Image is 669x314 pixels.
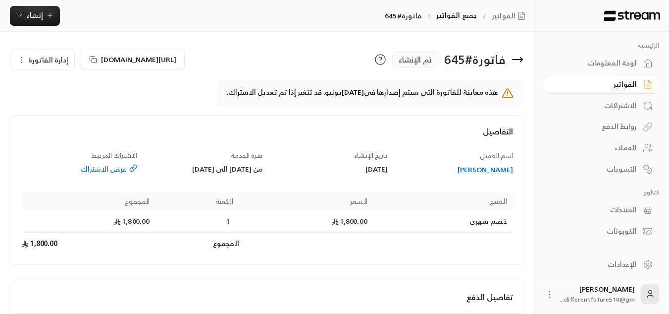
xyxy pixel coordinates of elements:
span: إنشاء [27,9,43,21]
a: الاشتراكات [545,96,659,115]
th: المنتج [373,192,513,210]
a: الكوبونات [545,222,659,241]
a: التسويات [545,159,659,179]
div: من [DATE] الى [DATE] [147,164,262,174]
td: 1,800.00 [21,210,155,233]
span: differentfuture510@gm... [561,294,635,305]
button: إدارة الفاتورة [11,50,74,69]
td: 1,800.00 [21,233,155,254]
a: العملاء [545,138,659,158]
a: الفواتير [492,11,529,21]
td: 1,800.00 [239,210,373,233]
strong: [DATE] [342,86,364,98]
a: عرض الاشتراك [21,164,137,174]
div: الفواتير [557,79,637,89]
span: فترة الخدمة [231,150,262,161]
nav: breadcrumb [385,10,529,21]
span: [URL][DOMAIN_NAME] [101,53,176,65]
img: Logo [603,10,661,21]
div: العملاء [557,143,637,153]
a: المنتجات [545,200,659,220]
span: اسم العميل [480,149,513,162]
p: كتالوج [545,188,659,196]
table: Products [21,192,513,254]
a: روابط الدفع [545,117,659,136]
td: خصم شهري [373,210,513,233]
div: الإعدادات [557,259,637,269]
a: [PERSON_NAME] [397,165,513,175]
p: فاتورة#645 [385,11,421,21]
p: الرئيسية [545,42,659,50]
p: هذه معاينة للفاتورة التي سيتم إصدارها في يونيو. قد تتغير إذا تم تعديل الاشتراك. [227,87,498,99]
button: [URL][DOMAIN_NAME] [81,50,185,69]
div: [PERSON_NAME] [561,284,635,304]
a: لوحة المعلومات [545,54,659,73]
a: جميع الفواتير [436,9,477,21]
th: المجموع [21,192,155,210]
button: إنشاء [10,6,60,26]
h4: التفاصيل [21,126,513,147]
span: الاشتراك المرتبط [91,150,137,161]
th: الكمية [155,192,239,210]
th: السعر [239,192,373,210]
td: المجموع [155,233,239,254]
div: التسويات [557,164,637,174]
div: فاتورة # 645 [444,52,506,67]
span: تاريخ الإنشاء [354,150,388,161]
div: المنتجات [557,205,637,215]
span: 1 [223,216,233,226]
div: [DATE] [272,164,388,174]
div: روابط الدفع [557,122,637,131]
div: لوحة المعلومات [557,58,637,68]
span: تم الإنشاء [399,54,432,65]
a: الفواتير [545,75,659,94]
div: الاشتراكات [557,101,637,111]
h4: تفاصيل الدفع [21,291,513,303]
span: إدارة الفاتورة [28,54,68,66]
div: الكوبونات [557,226,637,236]
a: الإعدادات [545,254,659,274]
